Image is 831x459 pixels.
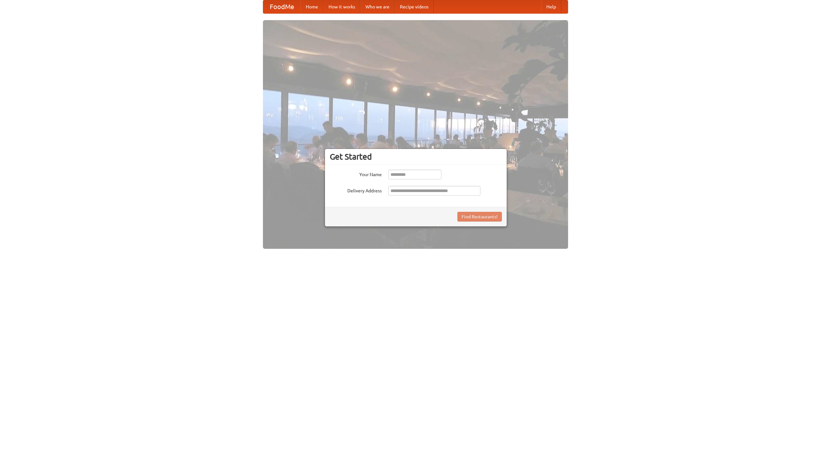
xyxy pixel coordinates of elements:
h3: Get Started [330,152,502,162]
a: Help [541,0,561,13]
a: Who we are [360,0,395,13]
button: Find Restaurants! [457,212,502,222]
label: Delivery Address [330,186,382,194]
a: Recipe videos [395,0,434,13]
label: Your Name [330,170,382,178]
a: Home [301,0,323,13]
a: How it works [323,0,360,13]
a: FoodMe [263,0,301,13]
